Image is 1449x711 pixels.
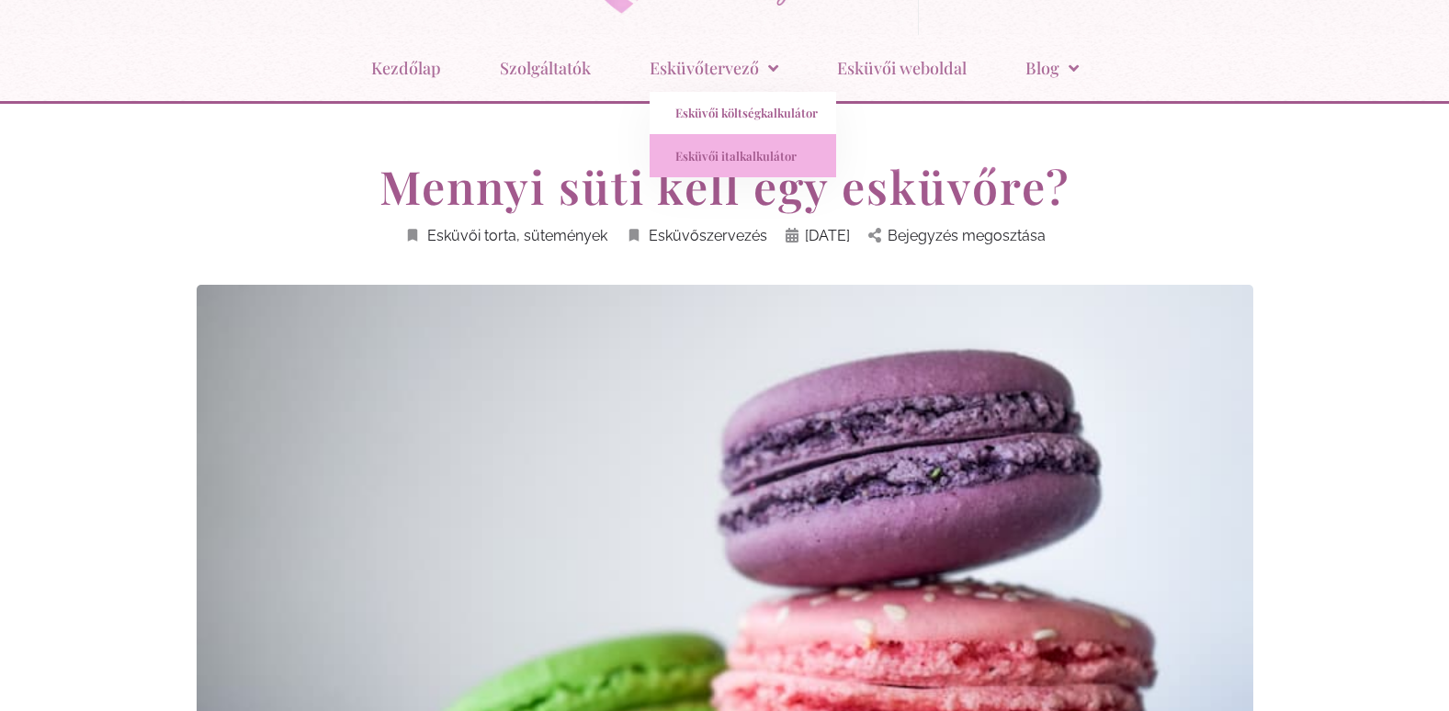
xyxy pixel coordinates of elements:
nav: Menu [9,44,1440,92]
ul: Esküvőtervező [650,92,836,177]
a: Esküvői italkalkulátor [650,135,836,177]
h1: Mennyi süti kell egy esküvőre? [376,159,1074,214]
a: Kezdőlap [371,44,441,92]
a: Esküvőtervező [650,44,778,92]
a: Esküvői költségkalkulátor [650,92,836,134]
span: [DATE] [805,223,850,248]
a: Bejegyzés megosztása [868,223,1046,248]
a: Esküvői weboldal [837,44,967,92]
a: Blog [1025,44,1079,92]
a: Szolgáltatók [500,44,591,92]
a: Esküvőszervezés [626,223,767,248]
a: Esküvői torta, sütemények [404,223,607,248]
